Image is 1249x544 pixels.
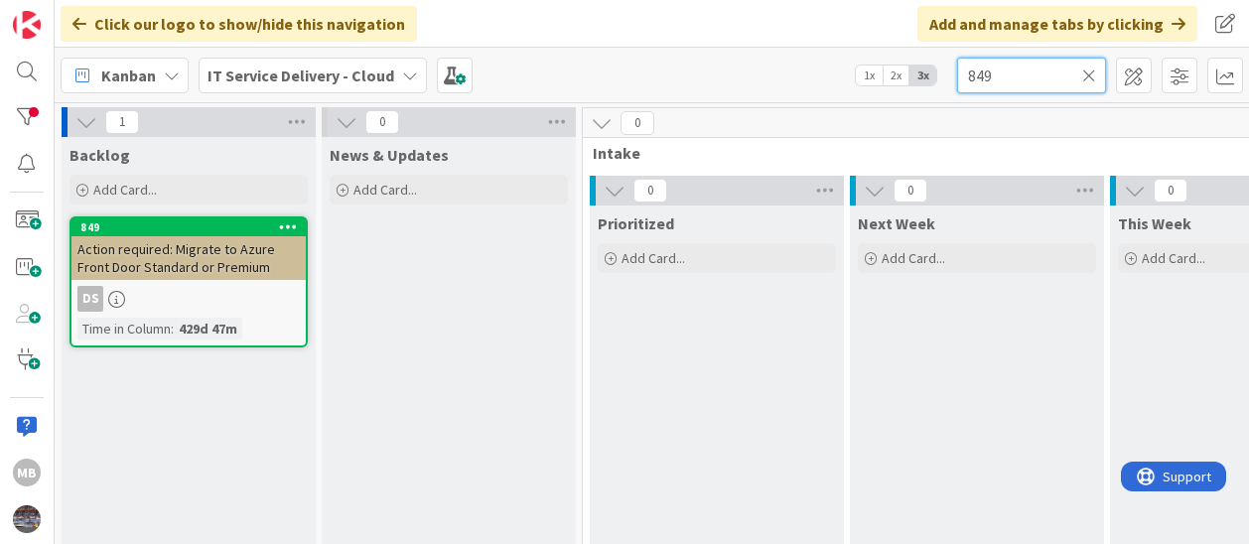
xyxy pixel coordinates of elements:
div: Add and manage tabs by clicking [917,6,1197,42]
span: Add Card... [622,249,685,267]
div: DS [77,286,103,312]
span: 0 [365,110,399,134]
span: Prioritized [598,213,674,233]
span: Next Week [858,213,935,233]
span: News & Updates [330,145,449,165]
span: Add Card... [353,181,417,199]
div: 849 [71,218,306,236]
div: DS [71,286,306,312]
div: Click our logo to show/hide this navigation [61,6,417,42]
span: Action required: Migrate to Azure Front Door Standard or Premium [77,240,275,276]
div: MB [13,459,41,486]
span: : [171,318,174,340]
span: 0 [633,179,667,203]
span: 3x [909,66,936,85]
span: Backlog [69,145,130,165]
span: Add Card... [93,181,157,199]
span: Add Card... [882,249,945,267]
span: Add Card... [1142,249,1205,267]
img: Visit kanbanzone.com [13,11,41,39]
span: This Week [1118,213,1191,233]
span: 0 [894,179,927,203]
span: 0 [621,111,654,135]
span: 1x [856,66,883,85]
img: avatar [13,505,41,533]
div: 849 [80,220,306,234]
span: Support [42,3,90,27]
span: 0 [1154,179,1187,203]
div: 429d 47m [174,318,242,340]
input: Quick Filter... [957,58,1106,93]
span: 1 [105,110,139,134]
div: Time in Column [77,318,171,340]
span: 2x [883,66,909,85]
span: Kanban [101,64,156,87]
div: 849Action required: Migrate to Azure Front Door Standard or Premium [71,218,306,280]
b: IT Service Delivery - Cloud [208,66,394,85]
